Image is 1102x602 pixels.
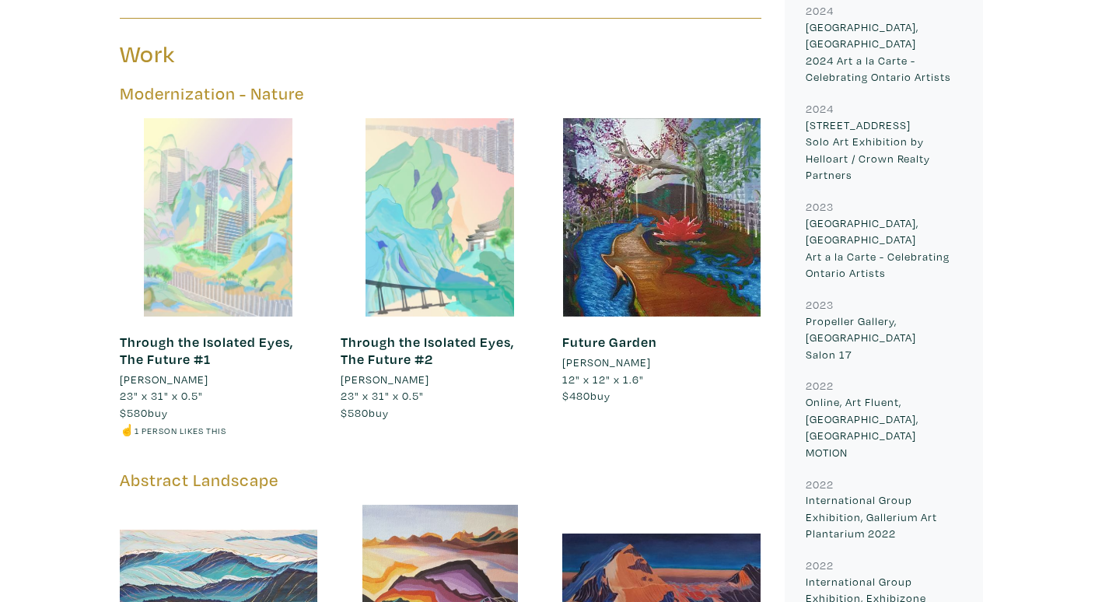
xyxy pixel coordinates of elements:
p: [STREET_ADDRESS] Solo Art Exhibition by Helloart / Crown Realty Partners [806,117,962,184]
span: 12" x 12" x 1.6" [562,372,644,387]
small: 1 person likes this [135,425,226,436]
a: Future Garden [562,333,657,351]
small: 2024 [806,101,834,116]
span: 23" x 31" x 0.5" [341,388,424,403]
a: Through the Isolated Eyes, The Future #2 [341,333,514,368]
span: buy [562,388,610,403]
h5: Abstract Landscape [120,470,761,491]
p: [GEOGRAPHIC_DATA], [GEOGRAPHIC_DATA] 2024 Art a la Carte - Celebrating Ontario Artists [806,19,962,86]
span: buy [120,405,168,420]
a: [PERSON_NAME] [120,371,318,388]
li: [PERSON_NAME] [341,371,429,388]
p: Online, Art Fluent, [GEOGRAPHIC_DATA], [GEOGRAPHIC_DATA] MOTION [806,394,962,460]
small: 2024 [806,3,834,18]
small: 2022 [806,378,834,393]
span: buy [341,405,389,420]
h3: Work [120,40,429,69]
a: Through the Isolated Eyes, The Future #1 [120,333,293,368]
li: [PERSON_NAME] [562,354,651,371]
span: $580 [341,405,369,420]
small: 2023 [806,297,834,312]
small: 2022 [806,477,834,492]
h5: Modernization - Nature [120,83,761,104]
a: [PERSON_NAME] [341,371,539,388]
small: 2023 [806,199,834,214]
a: [PERSON_NAME] [562,354,761,371]
span: $480 [562,388,590,403]
span: $580 [120,405,148,420]
p: [GEOGRAPHIC_DATA], [GEOGRAPHIC_DATA] Art a la Carte - Celebrating Ontario Artists [806,215,962,282]
p: International Group Exhibition, Gallerium Art Plantarium 2022 [806,492,962,542]
p: Propeller Gallery, [GEOGRAPHIC_DATA] Salon 17 [806,313,962,363]
span: 23" x 31" x 0.5" [120,388,203,403]
small: 2022 [806,558,834,572]
li: [PERSON_NAME] [120,371,208,388]
li: ☝️ [120,422,318,439]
